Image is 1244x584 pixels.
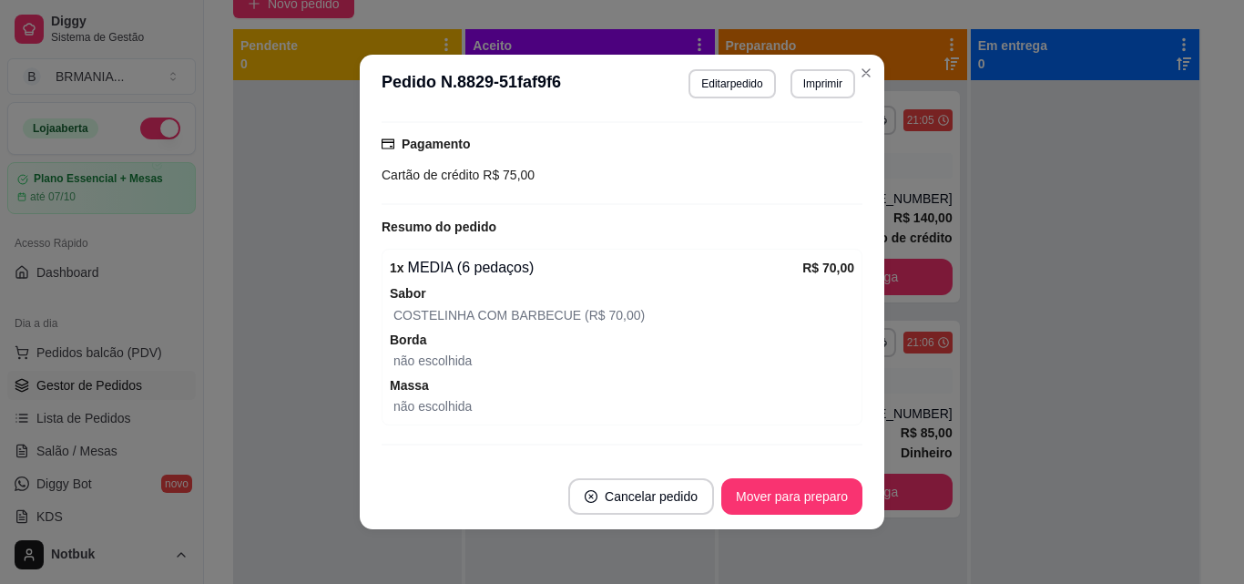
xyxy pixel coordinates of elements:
button: close-circleCancelar pedido [568,478,714,515]
span: COSTELINHA COM BARBECUE [393,308,581,323]
strong: R$ 70,00 [802,261,854,275]
strong: Resumo do pedido [382,220,496,234]
strong: 1 x [390,261,404,275]
h3: Pedido N. 8829-51faf9f6 [382,69,561,98]
span: credit-card [382,138,394,150]
strong: Borda [390,333,426,347]
strong: Pagamento [402,137,470,151]
span: R$ 75,00 [479,168,535,182]
span: close-circle [585,490,597,503]
strong: Sabor [390,286,426,301]
div: MEDIA (6 pedaços) [390,257,802,279]
span: não escolhida [393,353,472,368]
button: Imprimir [790,69,855,98]
strong: Massa [390,378,429,393]
button: Mover para preparo [721,478,862,515]
span: Cartão de crédito [382,168,479,182]
button: Editarpedido [688,69,775,98]
span: (R$ 70,00) [581,308,645,323]
span: não escolhida [393,399,472,414]
button: Close [851,58,881,87]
